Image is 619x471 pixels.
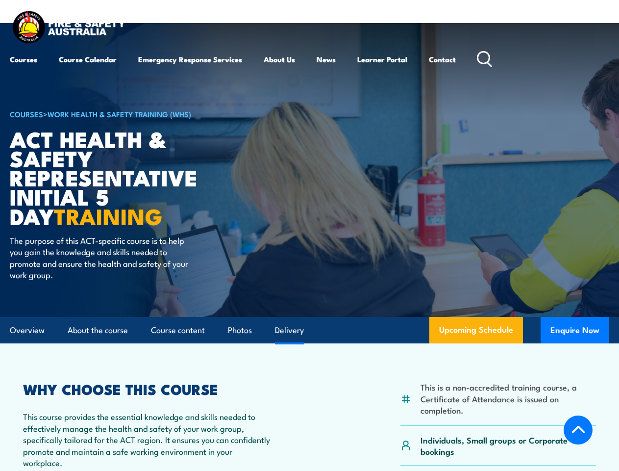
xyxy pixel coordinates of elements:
[421,434,596,457] p: Individuals, Small groups or Corporate bookings
[541,317,609,343] button: Enquire Now
[317,48,336,71] a: News
[10,108,252,120] h6: >
[264,48,295,71] a: About Us
[429,317,523,343] a: Upcoming Schedule
[228,317,252,343] a: Photos
[10,317,45,343] a: Overview
[275,317,304,343] a: Delivery
[59,48,117,71] a: Course Calendar
[421,381,596,416] li: This is a non-accredited training course, a Certificate of Attendance is issued on completion.
[10,48,37,71] a: Courses
[23,382,272,395] h2: WHY CHOOSE THIS COURSE
[138,48,242,71] a: Emergency Response Services
[357,48,407,71] a: Learner Portal
[10,108,43,119] a: COURSES
[48,108,191,119] a: Work Health & Safety Training (WHS)
[10,129,252,225] h1: ACT Health & Safety Representative Initial 5 Day
[68,317,128,343] a: About the course
[429,48,456,71] a: Contact
[151,317,205,343] a: Course content
[23,411,272,468] p: This course provides the essential knowledge and skills needed to effectively manage the health a...
[54,199,163,233] strong: TRAINING
[10,235,189,281] p: The purpose of this ACT-specific course is to help you gain the knowledge and skills needed to pr...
